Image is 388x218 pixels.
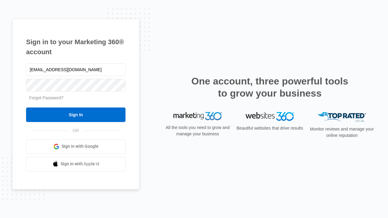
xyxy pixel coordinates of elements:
[29,95,64,100] a: Forgot Password?
[26,37,125,57] h1: Sign in to your Marketing 360® account
[62,143,99,150] span: Sign in with Google
[308,126,376,139] p: Monitor reviews and manage your online reputation
[173,112,222,121] img: Marketing 360
[26,139,125,154] a: Sign in with Google
[69,127,83,134] span: OR
[164,124,232,137] p: All the tools you need to grow and manage your business
[246,112,294,121] img: Websites 360
[189,75,350,99] h2: One account, three powerful tools to grow your business
[61,161,99,167] span: Sign in with Apple Id
[236,125,304,131] p: Beautiful websites that drive results
[318,112,366,122] img: Top Rated Local
[26,107,125,122] input: Sign In
[26,157,125,171] a: Sign in with Apple Id
[26,63,125,76] input: Email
